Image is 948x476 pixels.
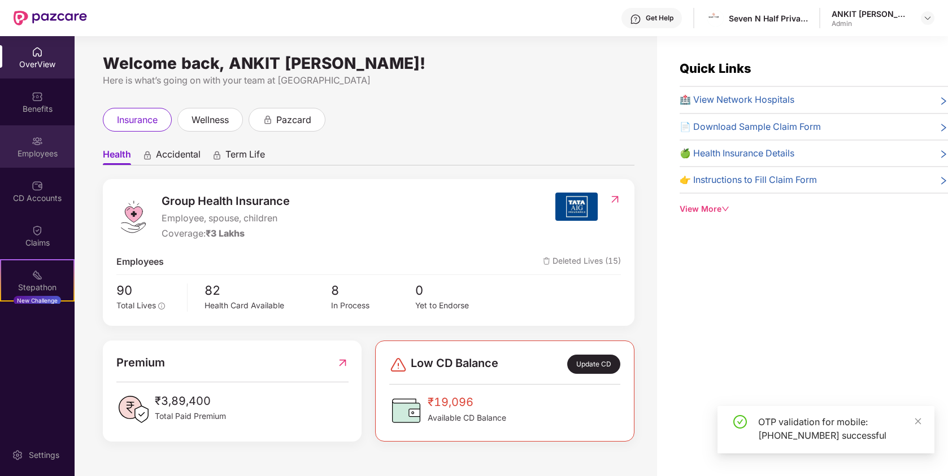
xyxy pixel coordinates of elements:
[680,146,794,160] span: 🍏 Health Insurance Details
[32,180,43,191] img: svg+xml;base64,PHN2ZyBpZD0iQ0RfQWNjb3VudHMiIGRhdGEtbmFtZT0iQ0QgQWNjb3VudHMiIHhtbG5zPSJodHRwOi8vd3...
[116,281,180,300] span: 90
[389,394,423,427] img: CDBalanceIcon
[939,122,948,134] span: right
[156,149,201,165] span: Accidental
[14,11,87,25] img: New Pazcare Logo
[411,355,498,374] span: Low CD Balance
[14,296,61,305] div: New Challenge
[162,211,290,225] span: Employee, spouse, children
[1,282,73,293] div: Stepathon
[158,303,165,309] span: info-circle
[162,193,290,210] span: Group Health Insurance
[630,14,641,25] img: svg+xml;base64,PHN2ZyBpZD0iSGVscC0zMngzMiIgeG1sbnM9Imh0dHA6Ly93d3cudzMub3JnLzIwMDAvc3ZnIiB3aWR0aD...
[609,194,621,205] img: RedirectIcon
[428,394,506,411] span: ₹19,096
[155,392,226,410] span: ₹3,89,400
[263,114,273,124] div: animation
[680,61,751,76] span: Quick Links
[162,226,290,241] div: Coverage:
[116,392,150,426] img: PaidPremiumIcon
[680,93,794,107] span: 🏥 View Network Hospitals
[225,149,265,165] span: Term Life
[567,355,620,374] div: Update CD
[32,136,43,147] img: svg+xml;base64,PHN2ZyBpZD0iRW1wbG95ZWVzIiB4bWxucz0iaHR0cDovL3d3dy53My5vcmcvMjAwMC9zdmciIHdpZHRoPS...
[707,10,724,27] img: untitled.jpg
[939,175,948,187] span: right
[923,14,932,23] img: svg+xml;base64,PHN2ZyBpZD0iRHJvcGRvd24tMzJ4MzIiIHhtbG5zPSJodHRwOi8vd3d3LnczLm9yZy8yMDAwL3N2ZyIgd2...
[543,257,550,265] img: deleteIcon
[389,356,407,374] img: svg+xml;base64,PHN2ZyBpZD0iRGFuZ2VyLTMyeDMyIiB4bWxucz0iaHR0cDovL3d3dy53My5vcmcvMjAwMC9zdmciIHdpZH...
[116,301,156,310] span: Total Lives
[555,193,598,221] img: insurerIcon
[758,415,921,442] div: OTP validation for mobile: [PHONE_NUMBER] successful
[914,417,922,425] span: close
[205,281,331,300] span: 82
[103,73,634,88] div: Here is what’s going on with your team at [GEOGRAPHIC_DATA]
[729,13,808,24] div: Seven N Half Private Limited
[646,14,673,23] div: Get Help
[155,410,226,422] span: Total Paid Premium
[331,300,415,312] div: In Process
[25,449,63,461] div: Settings
[939,149,948,160] span: right
[331,281,415,300] span: 8
[680,173,817,187] span: 👉 Instructions to Fill Claim Form
[428,412,506,424] span: Available CD Balance
[103,59,634,68] div: Welcome back, ANKIT [PERSON_NAME]!
[32,91,43,102] img: svg+xml;base64,PHN2ZyBpZD0iQmVuZWZpdHMiIHhtbG5zPSJodHRwOi8vd3d3LnczLm9yZy8yMDAwL3N2ZyIgd2lkdGg9Ij...
[206,228,245,239] span: ₹3 Lakhs
[832,8,911,19] div: ANKIT [PERSON_NAME]
[116,354,165,372] span: Premium
[12,449,23,461] img: svg+xml;base64,PHN2ZyBpZD0iU2V0dGluZy0yMHgyMCIgeG1sbnM9Imh0dHA6Ly93d3cudzMub3JnLzIwMDAvc3ZnIiB3aW...
[103,149,131,165] span: Health
[939,95,948,107] span: right
[721,205,729,213] span: down
[832,19,911,28] div: Admin
[680,120,821,134] span: 📄 Download Sample Claim Form
[212,150,222,160] div: animation
[32,46,43,58] img: svg+xml;base64,PHN2ZyBpZD0iSG9tZSIgeG1sbnM9Imh0dHA6Ly93d3cudzMub3JnLzIwMDAvc3ZnIiB3aWR0aD0iMjAiIG...
[733,415,747,429] span: check-circle
[142,150,153,160] div: animation
[117,113,158,127] span: insurance
[543,255,621,269] span: Deleted Lives (15)
[32,269,43,281] img: svg+xml;base64,PHN2ZyB4bWxucz0iaHR0cDovL3d3dy53My5vcmcvMjAwMC9zdmciIHdpZHRoPSIyMSIgaGVpZ2h0PSIyMC...
[415,281,499,300] span: 0
[205,300,331,312] div: Health Card Available
[415,300,499,312] div: Yet to Endorse
[337,354,349,372] img: RedirectIcon
[192,113,229,127] span: wellness
[116,255,164,269] span: Employees
[276,113,311,127] span: pazcard
[116,200,150,234] img: logo
[680,203,948,215] div: View More
[32,225,43,236] img: svg+xml;base64,PHN2ZyBpZD0iQ2xhaW0iIHhtbG5zPSJodHRwOi8vd3d3LnczLm9yZy8yMDAwL3N2ZyIgd2lkdGg9IjIwIi...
